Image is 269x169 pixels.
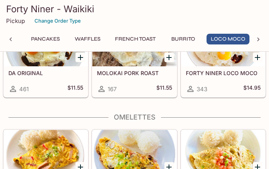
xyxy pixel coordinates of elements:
button: Burrito [166,34,200,44]
h3: Forty Niner - Waikiki [6,3,263,15]
h5: MOLOKAI PORK ROAST [97,70,172,76]
button: Waffles [70,34,105,44]
span: 343 [197,85,207,93]
button: French Toast [111,34,160,44]
p: Pickup [6,17,25,25]
h5: $11.55 [156,84,172,94]
button: Add FORTY NINER LOCO MOCO [253,53,262,62]
span: 461 [19,85,29,93]
button: Change Order Type [31,15,84,27]
h4: Omelettes [3,113,266,121]
h5: $14.95 [243,84,261,94]
a: DA ORIGINAL461$11.55 [3,20,88,97]
h5: DA ORIGINAL [8,70,83,76]
button: Add MOLOKAI PORK ROAST [164,53,174,62]
h5: $11.55 [67,84,83,94]
button: Loco Moco [207,34,249,44]
div: DA ORIGINAL [4,20,88,66]
button: Pancakes [27,34,64,44]
span: 167 [108,85,116,93]
div: FORTY NINER LOCO MOCO [181,20,265,66]
button: Add DA ORIGINAL [75,53,85,62]
a: MOLOKAI PORK ROAST167$11.55 [92,20,177,97]
a: FORTY NINER LOCO MOCO343$14.95 [181,20,266,97]
h5: FORTY NINER LOCO MOCO [186,70,261,76]
div: MOLOKAI PORK ROAST [92,20,176,66]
